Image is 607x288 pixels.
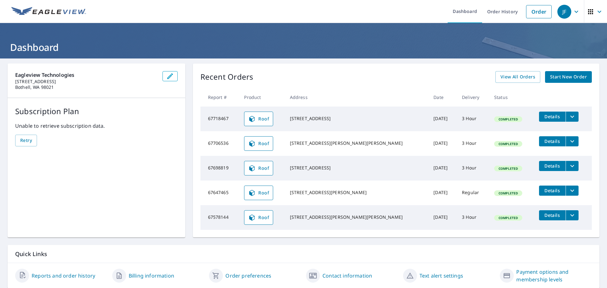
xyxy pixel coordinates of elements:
[244,210,273,225] a: Roof
[566,186,579,196] button: filesDropdownBtn-67647465
[290,214,424,220] div: [STREET_ADDRESS][PERSON_NAME][PERSON_NAME]
[8,41,599,54] h1: Dashboard
[457,131,489,156] td: 3 Hour
[566,136,579,146] button: filesDropdownBtn-67706536
[15,106,178,117] p: Subscription Plan
[539,161,566,171] button: detailsBtn-67698819
[244,112,273,126] a: Roof
[290,140,424,146] div: [STREET_ADDRESS][PERSON_NAME][PERSON_NAME]
[500,73,535,81] span: View All Orders
[285,88,429,107] th: Address
[290,115,424,122] div: [STREET_ADDRESS]
[566,161,579,171] button: filesDropdownBtn-67698819
[550,73,587,81] span: Start New Order
[290,165,424,171] div: [STREET_ADDRESS]
[200,181,239,205] td: 67647465
[557,5,571,19] div: JF
[457,88,489,107] th: Delivery
[239,88,285,107] th: Product
[495,216,522,220] span: Completed
[539,186,566,196] button: detailsBtn-67647465
[225,272,271,279] a: Order preferences
[428,131,457,156] td: [DATE]
[543,138,562,144] span: Details
[526,5,552,18] a: Order
[428,107,457,131] td: [DATE]
[248,164,269,172] span: Roof
[15,250,592,258] p: Quick Links
[200,156,239,181] td: 67698819
[244,136,273,151] a: Roof
[457,156,489,181] td: 3 Hour
[200,107,239,131] td: 67718467
[248,140,269,147] span: Roof
[495,117,522,121] span: Completed
[200,88,239,107] th: Report #
[566,112,579,122] button: filesDropdownBtn-67718467
[495,71,540,83] a: View All Orders
[545,71,592,83] a: Start New Order
[516,268,592,283] a: Payment options and membership levels
[428,181,457,205] td: [DATE]
[420,272,463,279] a: Text alert settings
[457,205,489,230] td: 3 Hour
[244,161,273,175] a: Roof
[539,136,566,146] button: detailsBtn-67706536
[244,186,273,200] a: Roof
[539,112,566,122] button: detailsBtn-67718467
[129,272,174,279] a: Billing information
[248,189,269,197] span: Roof
[566,210,579,220] button: filesDropdownBtn-67578144
[11,7,86,16] img: EV Logo
[290,189,424,196] div: [STREET_ADDRESS][PERSON_NAME]
[32,272,95,279] a: Reports and order history
[489,88,534,107] th: Status
[248,214,269,221] span: Roof
[495,191,522,195] span: Completed
[200,71,254,83] p: Recent Orders
[15,71,157,79] p: Eagleview Technologies
[20,137,32,144] span: Retry
[539,210,566,220] button: detailsBtn-67578144
[543,163,562,169] span: Details
[200,131,239,156] td: 67706536
[15,79,157,84] p: [STREET_ADDRESS]
[495,166,522,171] span: Completed
[428,88,457,107] th: Date
[15,84,157,90] p: Bothell, WA 98021
[15,122,178,130] p: Unable to retrieve subscription data.
[543,187,562,193] span: Details
[428,156,457,181] td: [DATE]
[15,135,37,146] button: Retry
[200,205,239,230] td: 67578144
[322,272,372,279] a: Contact information
[543,212,562,218] span: Details
[248,115,269,123] span: Roof
[428,205,457,230] td: [DATE]
[495,142,522,146] span: Completed
[457,181,489,205] td: Regular
[457,107,489,131] td: 3 Hour
[543,113,562,119] span: Details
